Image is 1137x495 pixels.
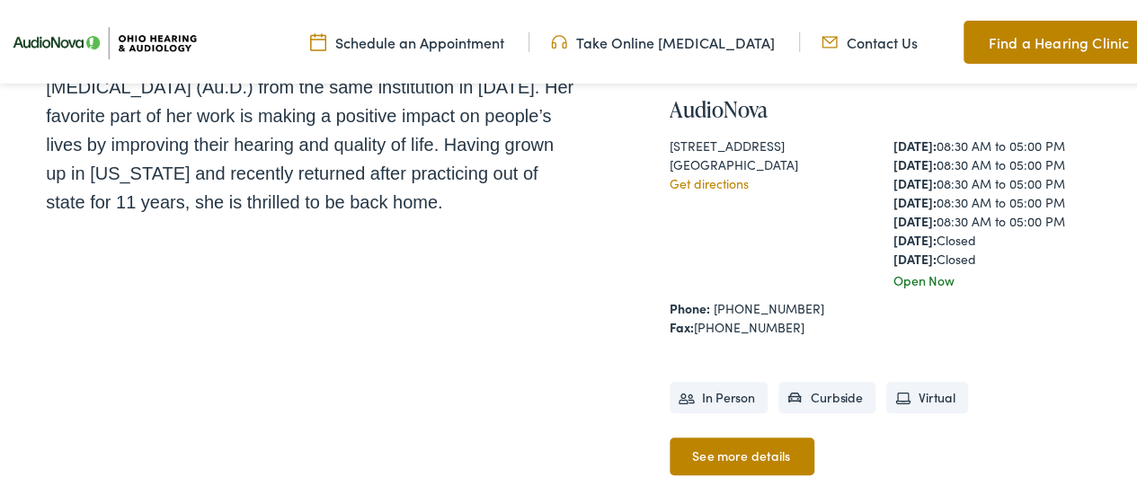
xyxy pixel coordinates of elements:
[670,172,749,190] a: Get directions
[893,153,937,171] strong: [DATE]:
[964,29,980,50] img: Map pin icon to find Ohio Hearing & Audiology in Cincinnati, OH
[822,30,838,49] img: Mail icon representing email contact with Ohio Hearing in Cincinnati, OH
[893,134,1100,266] div: 08:30 AM to 05:00 PM 08:30 AM to 05:00 PM 08:30 AM to 05:00 PM 08:30 AM to 05:00 PM 08:30 AM to 0...
[670,94,1100,120] h4: AudioNova
[670,435,814,473] a: See more details
[310,30,504,49] a: Schedule an Appointment
[551,30,775,49] a: Take Online [MEDICAL_DATA]
[670,296,710,314] strong: Phone:
[893,247,937,265] strong: [DATE]:
[310,30,326,49] img: Calendar Icon to schedule a hearing appointment in Cincinnati, OH
[670,379,768,411] li: In Person
[822,30,918,49] a: Contact Us
[551,30,567,49] img: Headphones icone to schedule online hearing test in Cincinnati, OH
[893,269,1100,287] div: Open Now
[670,134,876,153] div: [STREET_ADDRESS]
[893,190,937,208] strong: [DATE]:
[670,153,876,172] div: [GEOGRAPHIC_DATA]
[670,315,694,333] strong: Fax:
[778,379,875,411] li: Curbside
[893,228,937,246] strong: [DATE]:
[893,134,937,152] strong: [DATE]:
[893,209,937,227] strong: [DATE]:
[893,172,937,190] strong: [DATE]:
[886,379,968,411] li: Virtual
[670,315,1100,334] div: [PHONE_NUMBER]
[714,296,824,314] a: [PHONE_NUMBER]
